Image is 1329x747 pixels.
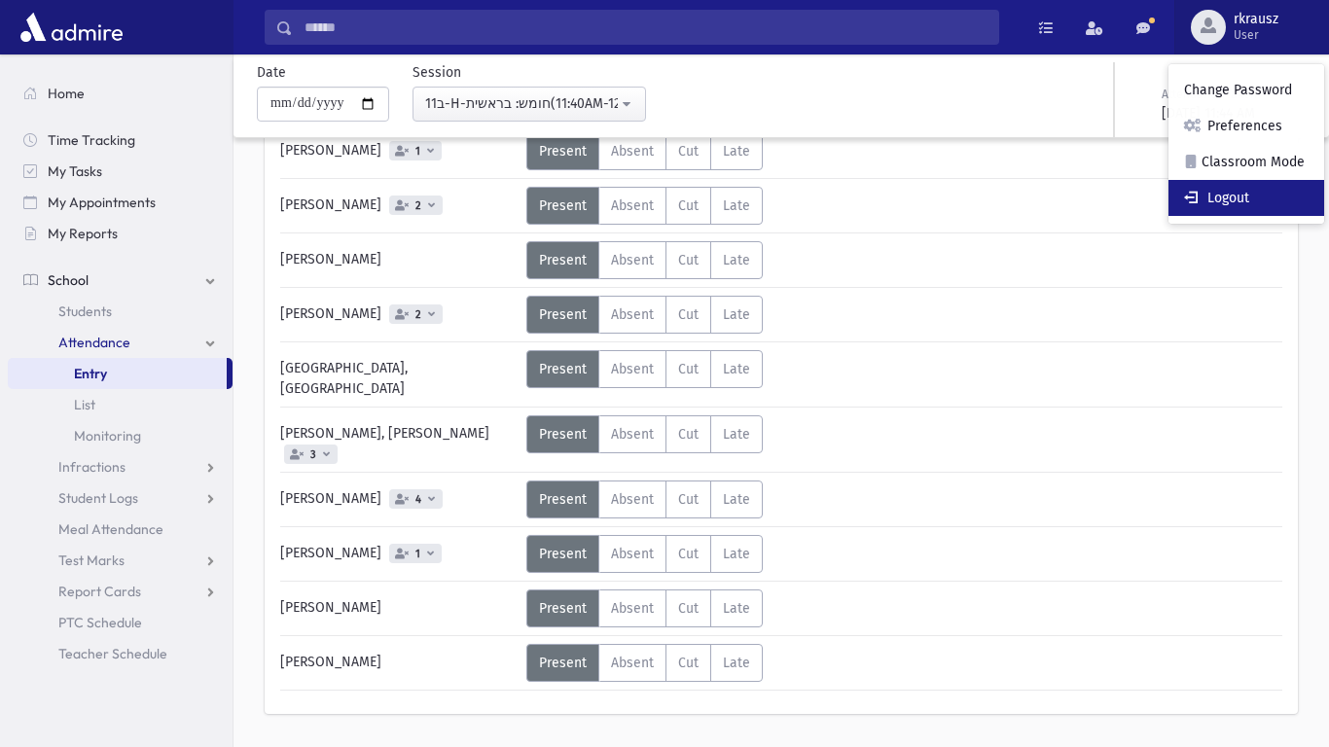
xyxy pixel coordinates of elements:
[270,132,526,170] div: [PERSON_NAME]
[48,271,89,289] span: School
[412,308,425,321] span: 2
[8,638,233,669] a: Teacher Schedule
[425,93,618,114] div: 11ב-H-חומש: בראשית(11:40AM-12:25PM)
[8,265,233,296] a: School
[611,546,654,562] span: Absent
[1234,27,1278,43] span: User
[58,520,163,538] span: Meal Attendance
[723,143,750,160] span: Late
[539,491,587,508] span: Present
[611,197,654,214] span: Absent
[678,600,699,617] span: Cut
[678,143,699,160] span: Cut
[8,482,233,514] a: Student Logs
[526,350,763,388] div: AttTypes
[270,535,526,573] div: [PERSON_NAME]
[611,361,654,377] span: Absent
[611,143,654,160] span: Absent
[611,426,654,443] span: Absent
[8,124,233,156] a: Time Tracking
[74,365,107,382] span: Entry
[293,10,998,45] input: Search
[526,480,763,518] div: AttTypes
[58,458,126,476] span: Infractions
[8,296,233,327] a: Students
[270,480,526,518] div: [PERSON_NAME]
[8,607,233,638] a: PTC Schedule
[58,614,142,631] span: PTC Schedule
[270,589,526,627] div: [PERSON_NAME]
[8,545,233,576] a: Test Marks
[678,491,699,508] span: Cut
[16,8,127,47] img: AdmirePro
[48,85,85,102] span: Home
[8,389,233,420] a: List
[611,655,654,671] span: Absent
[257,62,286,83] label: Date
[412,145,424,158] span: 1
[74,396,95,413] span: List
[539,361,587,377] span: Present
[526,589,763,627] div: AttTypes
[526,187,763,225] div: AttTypes
[58,551,125,569] span: Test Marks
[678,197,699,214] span: Cut
[412,493,425,506] span: 4
[8,576,233,607] a: Report Cards
[723,197,750,214] span: Late
[270,415,526,464] div: [PERSON_NAME], [PERSON_NAME]
[678,306,699,323] span: Cut
[539,143,587,160] span: Present
[526,644,763,682] div: AttTypes
[526,132,763,170] div: AttTypes
[8,327,233,358] a: Attendance
[723,252,750,268] span: Late
[412,548,424,560] span: 1
[58,583,141,600] span: Report Cards
[723,361,750,377] span: Late
[526,296,763,334] div: AttTypes
[1168,144,1324,180] a: Classroom Mode
[270,644,526,682] div: [PERSON_NAME]
[723,600,750,617] span: Late
[723,655,750,671] span: Late
[611,252,654,268] span: Absent
[539,197,587,214] span: Present
[412,199,425,212] span: 2
[611,600,654,617] span: Absent
[1168,72,1324,108] a: Change Password
[8,156,233,187] a: My Tasks
[539,252,587,268] span: Present
[611,491,654,508] span: Absent
[1168,108,1324,144] a: Preferences
[539,655,587,671] span: Present
[8,420,233,451] a: Monitoring
[678,426,699,443] span: Cut
[8,451,233,482] a: Infractions
[48,225,118,242] span: My Reports
[526,535,763,573] div: AttTypes
[723,546,750,562] span: Late
[539,546,587,562] span: Present
[306,448,320,461] span: 3
[270,296,526,334] div: [PERSON_NAME]
[678,252,699,268] span: Cut
[1234,12,1278,27] span: rkrausz
[723,426,750,443] span: Late
[58,302,112,320] span: Students
[539,306,587,323] span: Present
[526,415,763,453] div: AttTypes
[8,187,233,218] a: My Appointments
[678,655,699,671] span: Cut
[48,194,156,211] span: My Appointments
[48,162,102,180] span: My Tasks
[58,645,167,662] span: Teacher Schedule
[1168,180,1324,216] a: Logout
[1162,86,1302,103] div: Attendance Taken
[678,361,699,377] span: Cut
[270,241,526,279] div: [PERSON_NAME]
[270,350,526,399] div: [GEOGRAPHIC_DATA], [GEOGRAPHIC_DATA]
[58,489,138,507] span: Student Logs
[270,187,526,225] div: [PERSON_NAME]
[8,514,233,545] a: Meal Attendance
